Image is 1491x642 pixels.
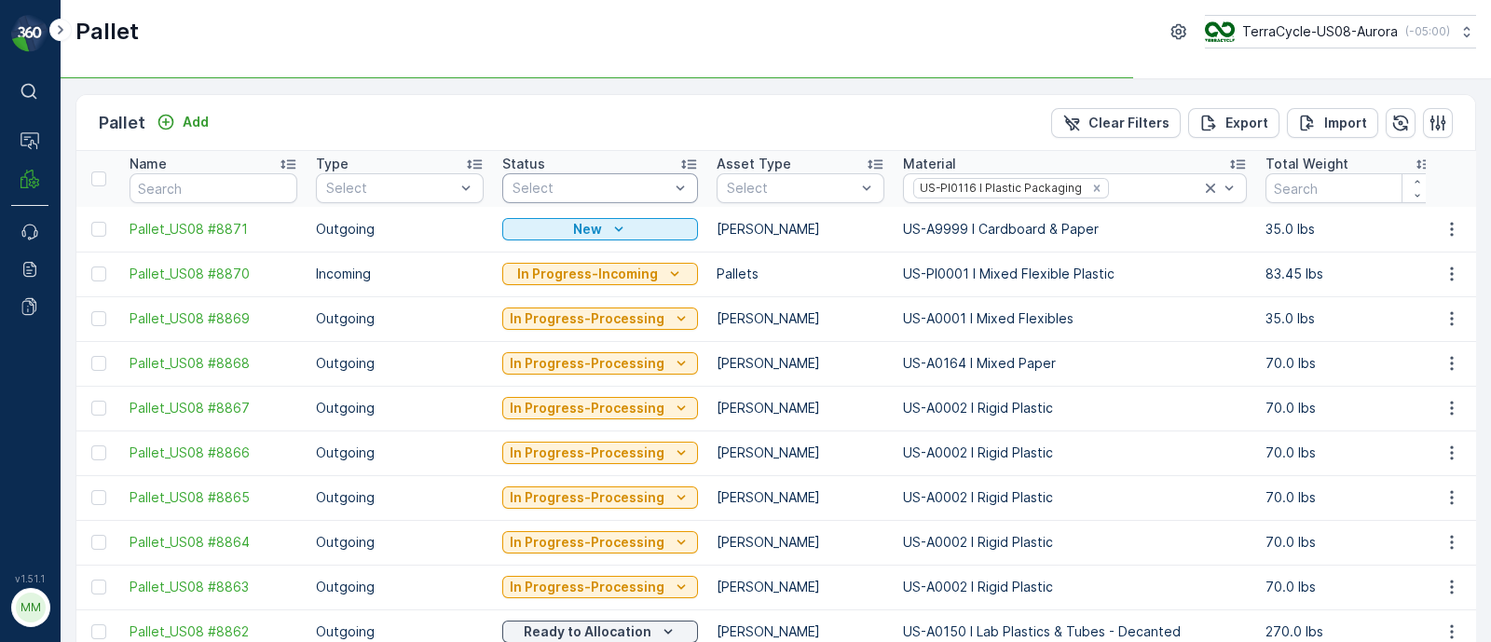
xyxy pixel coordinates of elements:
p: Select [326,179,455,198]
p: Material [903,155,956,173]
p: US-A0002 I Rigid Plastic [903,578,1247,596]
span: Pallet_US08 #8869 [130,309,297,328]
p: Outgoing [316,399,484,417]
a: Pallet_US08 #8867 [130,399,297,417]
p: [PERSON_NAME] [717,622,884,641]
p: Incoming [316,265,484,283]
button: In Progress-Processing [502,397,698,419]
p: In Progress-Processing [510,399,664,417]
button: In Progress-Processing [502,531,698,553]
a: Pallet_US08 #8862 [130,622,297,641]
p: US-A0002 I Rigid Plastic [903,399,1247,417]
span: v 1.51.1 [11,573,48,584]
a: Pallet_US08 #8866 [130,444,297,462]
p: Outgoing [316,622,484,641]
p: Pallets [717,265,884,283]
p: In Progress-Incoming [517,265,658,283]
p: [PERSON_NAME] [717,533,884,552]
a: Pallet_US08 #8871 [130,220,297,239]
p: US-PI0001 I Mixed Flexible Plastic [903,265,1247,283]
p: [PERSON_NAME] [717,309,884,328]
p: Pallet [99,110,145,136]
a: Pallet_US08 #8864 [130,533,297,552]
p: Add [183,113,209,131]
p: US-A0002 I Rigid Plastic [903,533,1247,552]
button: Add [149,111,216,133]
button: New [502,218,698,240]
button: In Progress-Incoming [502,263,698,285]
div: Toggle Row Selected [91,222,106,237]
p: Select [727,179,855,198]
div: Toggle Row Selected [91,401,106,416]
button: In Progress-Processing [502,576,698,598]
p: [PERSON_NAME] [717,444,884,462]
p: 70.0 lbs [1265,533,1433,552]
div: Toggle Row Selected [91,624,106,639]
p: Outgoing [316,488,484,507]
p: Outgoing [316,309,484,328]
a: Pallet_US08 #8870 [130,265,297,283]
p: Pallet [75,17,139,47]
p: 70.0 lbs [1265,488,1433,507]
button: In Progress-Processing [502,442,698,464]
p: In Progress-Processing [510,533,664,552]
p: Export [1225,114,1268,132]
p: Outgoing [316,220,484,239]
p: 70.0 lbs [1265,399,1433,417]
p: Select [513,179,669,198]
div: Toggle Row Selected [91,445,106,460]
input: Search [1265,173,1433,203]
p: 70.0 lbs [1265,578,1433,596]
input: Search [130,173,297,203]
p: US-A0150 I Lab Plastics & Tubes - Decanted [903,622,1247,641]
p: Name [130,155,167,173]
a: Pallet_US08 #8865 [130,488,297,507]
div: US-PI0116 I Plastic Packaging [914,179,1085,197]
p: 35.0 lbs [1265,309,1433,328]
a: Pallet_US08 #8863 [130,578,297,596]
p: In Progress-Processing [510,578,664,596]
p: 83.45 lbs [1265,265,1433,283]
button: Export [1188,108,1279,138]
p: TerraCycle-US08-Aurora [1242,22,1398,41]
p: US-A0002 I Rigid Plastic [903,488,1247,507]
p: Import [1324,114,1367,132]
button: Clear Filters [1051,108,1181,138]
button: TerraCycle-US08-Aurora(-05:00) [1205,15,1476,48]
button: Import [1287,108,1378,138]
button: MM [11,588,48,627]
div: Toggle Row Selected [91,311,106,326]
p: Outgoing [316,444,484,462]
p: In Progress-Processing [510,488,664,507]
p: Type [316,155,349,173]
button: In Progress-Processing [502,307,698,330]
p: Outgoing [316,578,484,596]
p: US-A9999 I Cardboard & Paper [903,220,1247,239]
p: 35.0 lbs [1265,220,1433,239]
span: Pallet_US08 #8868 [130,354,297,373]
p: Outgoing [316,533,484,552]
div: Toggle Row Selected [91,266,106,281]
p: Asset Type [717,155,791,173]
img: image_ci7OI47.png [1205,21,1235,42]
button: In Progress-Processing [502,486,698,509]
p: 70.0 lbs [1265,444,1433,462]
p: Status [502,155,545,173]
img: logo [11,15,48,52]
div: Toggle Row Selected [91,356,106,371]
p: [PERSON_NAME] [717,578,884,596]
p: [PERSON_NAME] [717,399,884,417]
button: In Progress-Processing [502,352,698,375]
p: In Progress-Processing [510,354,664,373]
p: [PERSON_NAME] [717,354,884,373]
div: MM [16,593,46,622]
p: In Progress-Processing [510,309,664,328]
p: US-A0002 I Rigid Plastic [903,444,1247,462]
